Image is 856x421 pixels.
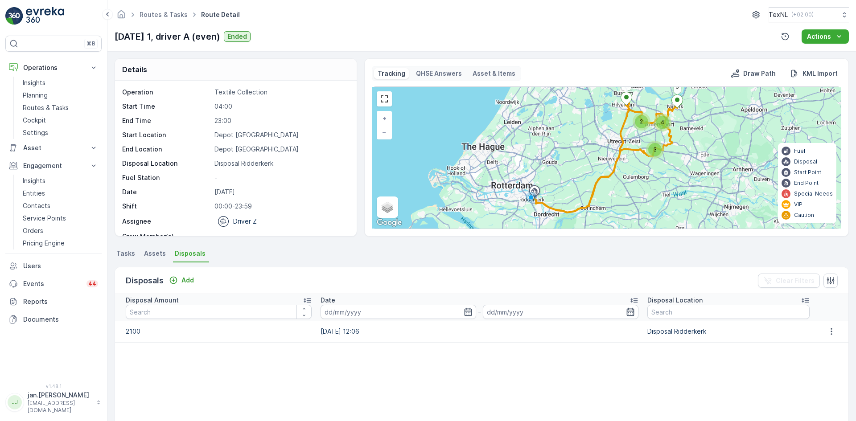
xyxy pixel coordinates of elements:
[181,276,194,285] p: Add
[23,161,84,170] p: Engagement
[126,296,179,305] p: Disposal Amount
[175,249,206,258] span: Disposals
[794,201,802,208] p: VIP
[5,384,102,389] span: v 1.48.1
[116,249,135,258] span: Tasks
[115,30,220,43] p: [DATE] 1, driver A (even)
[727,68,779,79] button: Draw Path
[122,159,211,168] p: Disposal Location
[122,202,211,211] p: Shift
[378,125,391,139] a: Zoom Out
[19,77,102,89] a: Insights
[661,119,664,126] span: 4
[122,131,211,139] p: Start Location
[116,13,126,20] a: Homepage
[794,169,821,176] p: Start Point
[86,40,95,47] p: ⌘B
[122,173,211,182] p: Fuel Station
[19,237,102,249] a: Pricing Engine
[374,217,404,229] img: Google
[654,114,671,131] div: 4
[23,201,50,210] p: Contacts
[321,305,476,319] input: dd/mm/yyyy
[122,88,211,97] p: Operation
[794,190,833,197] p: Special Needs
[19,225,102,237] a: Orders
[214,102,347,111] p: 04:00
[214,202,347,211] p: 00:00-23:59
[383,114,387,122] span: +
[791,11,814,18] p: ( +02:00 )
[378,92,391,106] a: View Fullscreen
[23,262,98,270] p: Users
[378,69,405,78] p: Tracking
[416,69,462,78] p: QHSE Answers
[478,307,481,317] p: -
[214,173,347,182] p: -
[23,189,45,198] p: Entities
[647,296,703,305] p: Disposal Location
[802,29,849,44] button: Actions
[473,69,515,78] p: Asset & Items
[5,7,23,25] img: logo
[316,321,643,342] td: [DATE] 12:06
[144,249,166,258] span: Assets
[23,116,46,125] p: Cockpit
[5,391,102,414] button: JJjan.[PERSON_NAME][EMAIL_ADDRESS][DOMAIN_NAME]
[19,200,102,212] a: Contacts
[23,214,66,223] p: Service Points
[23,176,45,185] p: Insights
[214,188,347,196] p: [DATE]
[5,257,102,275] a: Users
[122,116,211,125] p: End Time
[8,395,22,409] div: JJ
[19,212,102,225] a: Service Points
[19,114,102,127] a: Cockpit
[214,88,347,97] p: Textile Collection
[5,139,102,157] button: Asset
[19,175,102,187] a: Insights
[126,305,312,319] input: Search
[758,274,820,288] button: Clear Filters
[5,311,102,328] a: Documents
[23,143,84,152] p: Asset
[807,32,831,41] p: Actions
[5,157,102,175] button: Engagement
[769,10,788,19] p: TexNL
[214,159,347,168] p: Disposal Ridderkerk
[23,91,48,100] p: Planning
[126,274,164,287] p: Disposals
[26,7,64,25] img: logo_light-DOdMpM7g.png
[786,68,841,79] button: KML Import
[483,305,638,319] input: dd/mm/yyyy
[794,158,817,165] p: Disposal
[802,69,838,78] p: KML Import
[382,128,387,135] span: −
[19,89,102,102] a: Planning
[23,239,65,248] p: Pricing Engine
[23,226,43,235] p: Orders
[233,217,257,226] p: Driver Z
[88,280,96,287] p: 44
[122,145,211,154] p: End Location
[23,128,48,137] p: Settings
[640,118,643,125] span: 2
[794,147,805,155] p: Fuel
[122,232,211,241] p: Crew Member(s)
[23,103,69,112] p: Routes & Tasks
[224,31,251,42] button: Ended
[199,10,242,19] span: Route Detail
[214,232,347,241] p: -
[214,131,347,139] p: Depot [GEOGRAPHIC_DATA]
[23,279,81,288] p: Events
[214,116,347,125] p: 23:00
[653,146,657,153] span: 3
[140,11,188,18] a: Routes & Tasks
[643,321,814,342] td: Disposal Ridderkerk
[227,32,247,41] p: Ended
[23,63,84,72] p: Operations
[5,275,102,293] a: Events44
[794,180,819,187] p: End Point
[769,7,849,22] button: TexNL(+02:00)
[633,113,650,131] div: 2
